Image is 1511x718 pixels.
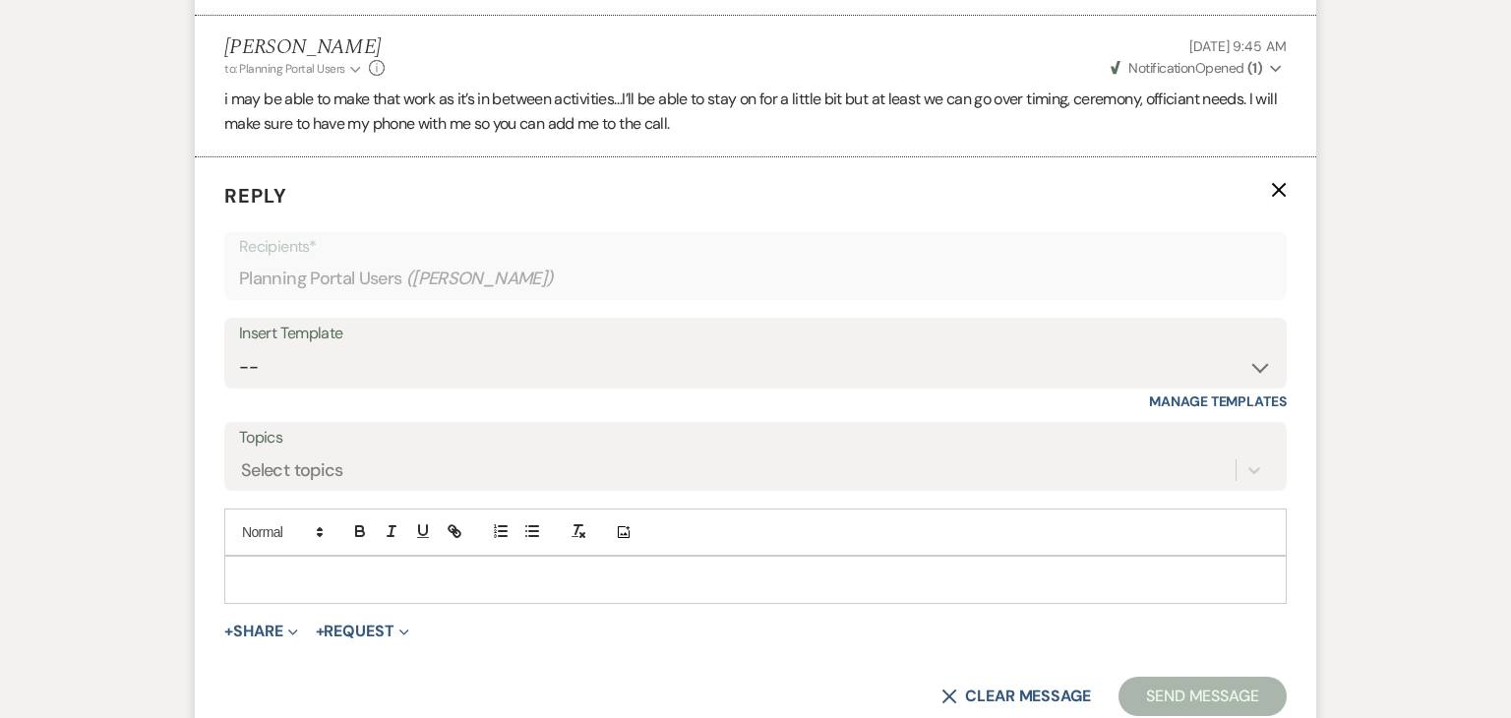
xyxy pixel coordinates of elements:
div: Planning Portal Users [239,260,1272,298]
div: Select topics [241,457,343,484]
button: NotificationOpened (1) [1108,58,1287,79]
p: Recipients* [239,234,1272,260]
p: i may be able to make that work as it’s in between activities…I’ll be able to stay on for a littl... [224,87,1287,137]
div: Insert Template [239,320,1272,348]
span: [DATE] 9:45 AM [1189,37,1287,55]
span: ( [PERSON_NAME] ) [406,266,554,292]
button: Share [224,624,298,639]
button: Clear message [941,688,1091,704]
span: Opened [1111,59,1262,77]
button: to: Planning Portal Users [224,60,364,78]
a: Manage Templates [1149,392,1287,410]
span: + [316,624,325,639]
label: Topics [239,424,1272,452]
span: to: Planning Portal Users [224,61,345,77]
button: Request [316,624,409,639]
strong: ( 1 ) [1247,59,1262,77]
span: Notification [1128,59,1194,77]
span: Reply [224,183,287,209]
h5: [PERSON_NAME] [224,35,385,60]
span: + [224,624,233,639]
button: Send Message [1118,677,1287,716]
